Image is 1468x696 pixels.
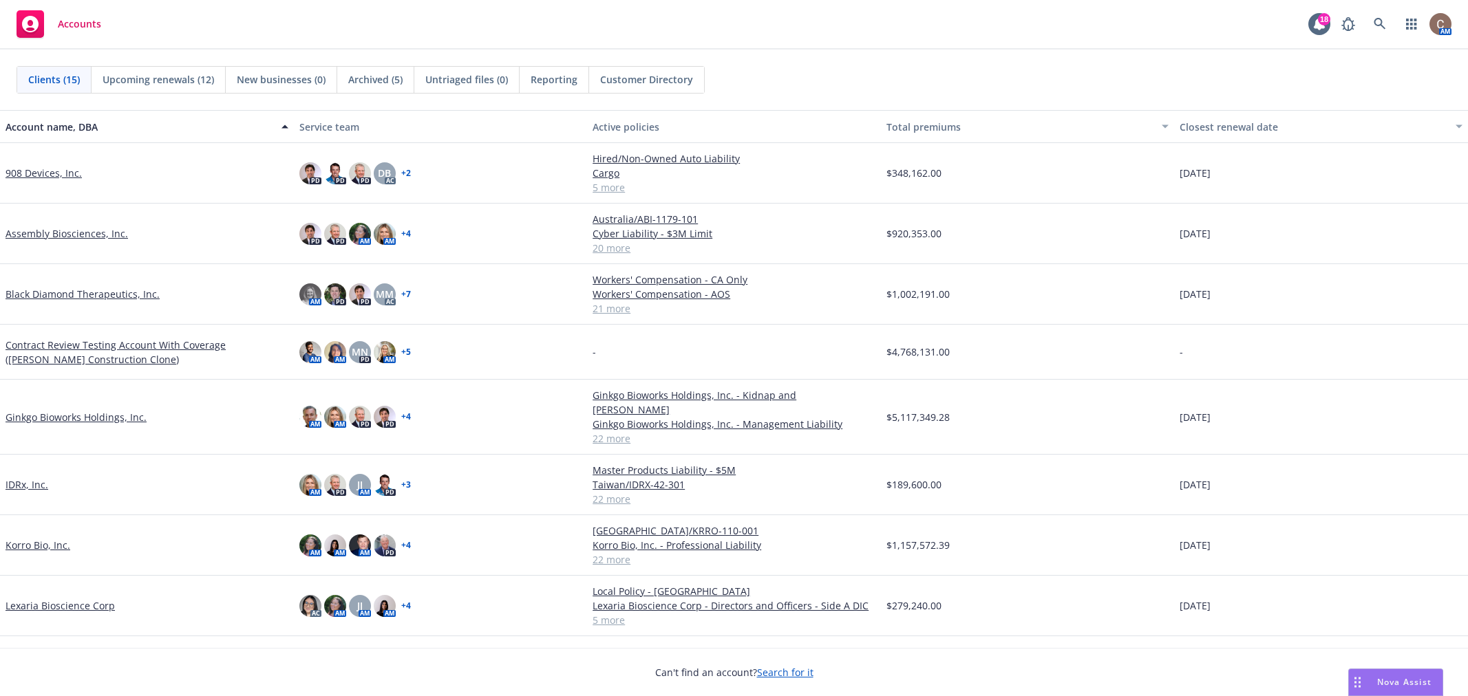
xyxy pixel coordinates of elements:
img: photo [374,534,396,556]
span: $1,157,572.39 [886,538,950,552]
a: 22 more [593,492,875,506]
img: photo [299,534,321,556]
span: Nova Assist [1377,676,1432,688]
span: [DATE] [1180,287,1211,301]
a: Local Policy - [GEOGRAPHIC_DATA] [593,584,875,598]
a: + 4 [401,230,411,238]
span: - [593,345,596,359]
a: 5 more [593,180,875,195]
button: Service team [294,110,588,143]
a: Worldwide Terrorism [593,644,875,659]
a: Hired/Non-Owned Auto Liability [593,151,875,166]
a: + 4 [401,541,411,550]
img: photo [374,474,396,496]
span: New businesses (0) [237,72,326,87]
a: 20 more [593,241,875,255]
a: Switch app [1398,10,1425,38]
span: Accounts [58,19,101,30]
img: photo [324,534,346,556]
a: Assembly Biosciences, Inc. [6,226,128,241]
a: + 5 [401,348,411,356]
img: photo [374,223,396,245]
div: Drag to move [1349,669,1366,695]
a: Korro Bio, Inc. [6,538,70,552]
span: Clients (15) [28,72,80,87]
span: $279,240.00 [886,598,942,613]
img: photo [299,341,321,363]
a: Black Diamond Therapeutics, Inc. [6,287,160,301]
button: Nova Assist [1348,668,1443,696]
span: Can't find an account? [655,665,813,679]
span: JJ [357,477,363,492]
a: Master Products Liability - $5M [593,463,875,477]
a: Korro Bio, Inc. - Professional Liability [593,538,875,552]
a: Ginkgo Bioworks Holdings, Inc. - Management Liability [593,417,875,431]
a: Search [1366,10,1394,38]
span: Untriaged files (0) [425,72,508,87]
a: + 3 [401,481,411,489]
div: Closest renewal date [1180,120,1447,134]
a: Contract Review Testing Account With Coverage ([PERSON_NAME] Construction Clone) [6,338,288,367]
span: $920,353.00 [886,226,942,241]
a: Report a Bug [1334,10,1362,38]
a: Lexaria Bioscience Corp - Directors and Officers - Side A DIC [593,598,875,613]
div: Active policies [593,120,875,134]
span: [DATE] [1180,477,1211,492]
img: photo [324,223,346,245]
span: $5,117,349.28 [886,410,950,424]
a: 5 more [593,613,875,627]
a: [GEOGRAPHIC_DATA]/KRRO-110-001 [593,523,875,538]
span: Upcoming renewals (12) [103,72,214,87]
img: photo [349,283,371,305]
img: photo [299,223,321,245]
span: $348,162.00 [886,166,942,180]
span: [DATE] [1180,166,1211,180]
button: Active policies [587,110,881,143]
span: MN [352,345,368,359]
span: Reporting [531,72,577,87]
img: photo [1429,13,1451,35]
a: + 7 [401,290,411,298]
img: photo [299,595,321,617]
img: photo [349,406,371,428]
span: Customer Directory [600,72,693,87]
a: + 4 [401,602,411,610]
img: photo [349,162,371,184]
span: $189,600.00 [886,477,942,492]
span: JJ [357,598,363,613]
img: photo [324,474,346,496]
span: MM [376,287,394,301]
span: - [1180,345,1183,359]
span: [DATE] [1180,410,1211,424]
a: Workers' Compensation - AOS [593,287,875,301]
a: 22 more [593,552,875,567]
a: 22 more [593,431,875,446]
span: [DATE] [1180,538,1211,552]
button: Closest renewal date [1174,110,1468,143]
img: photo [374,595,396,617]
img: photo [349,534,371,556]
img: photo [374,406,396,428]
img: photo [299,474,321,496]
a: Ginkgo Bioworks Holdings, Inc. - Kidnap and [PERSON_NAME] [593,388,875,417]
span: [DATE] [1180,598,1211,613]
a: Cyber Liability - $3M Limit [593,226,875,241]
a: 908 Devices, Inc. [6,166,82,180]
a: + 2 [401,169,411,177]
span: [DATE] [1180,226,1211,241]
div: Service team [299,120,582,134]
a: Taiwan/IDRX-42-301 [593,477,875,492]
div: Account name, DBA [6,120,273,134]
a: Search for it [757,666,813,679]
a: Australia/ABI-1179-101 [593,212,875,226]
span: $1,002,191.00 [886,287,950,301]
a: Workers' Compensation - CA Only [593,272,875,287]
span: $4,768,131.00 [886,345,950,359]
img: photo [324,162,346,184]
img: photo [324,283,346,305]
